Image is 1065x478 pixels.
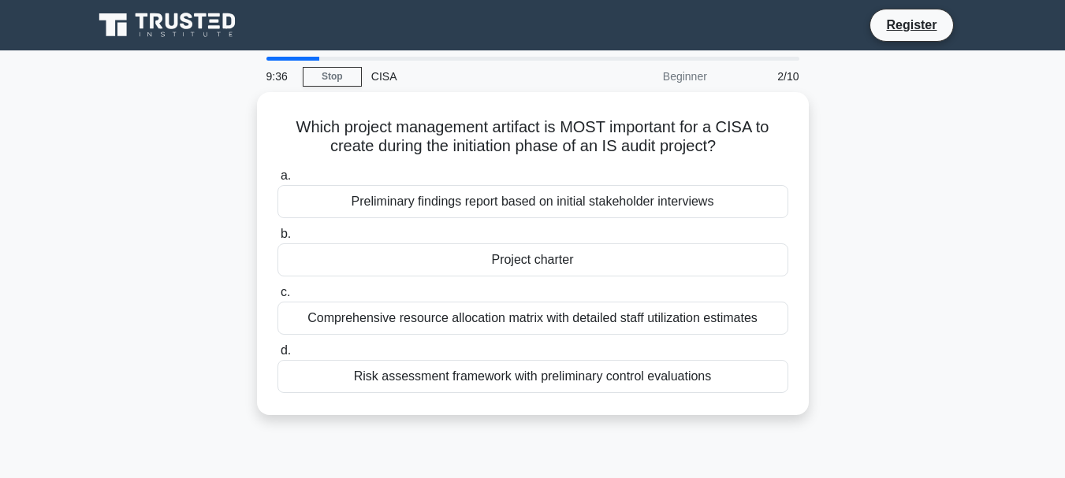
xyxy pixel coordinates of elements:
span: b. [281,227,291,240]
h5: Which project management artifact is MOST important for a CISA to create during the initiation ph... [276,117,790,157]
a: Stop [303,67,362,87]
div: 9:36 [257,61,303,92]
div: CISA [362,61,579,92]
div: Preliminary findings report based on initial stakeholder interviews [277,185,788,218]
div: Project charter [277,243,788,276]
div: 2/10 [717,61,809,92]
span: d. [281,343,291,357]
span: c. [281,285,290,298]
div: Comprehensive resource allocation matrix with detailed staff utilization estimates [277,302,788,335]
span: a. [281,169,291,182]
a: Register [877,15,946,35]
div: Risk assessment framework with preliminary control evaluations [277,360,788,393]
div: Beginner [579,61,717,92]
